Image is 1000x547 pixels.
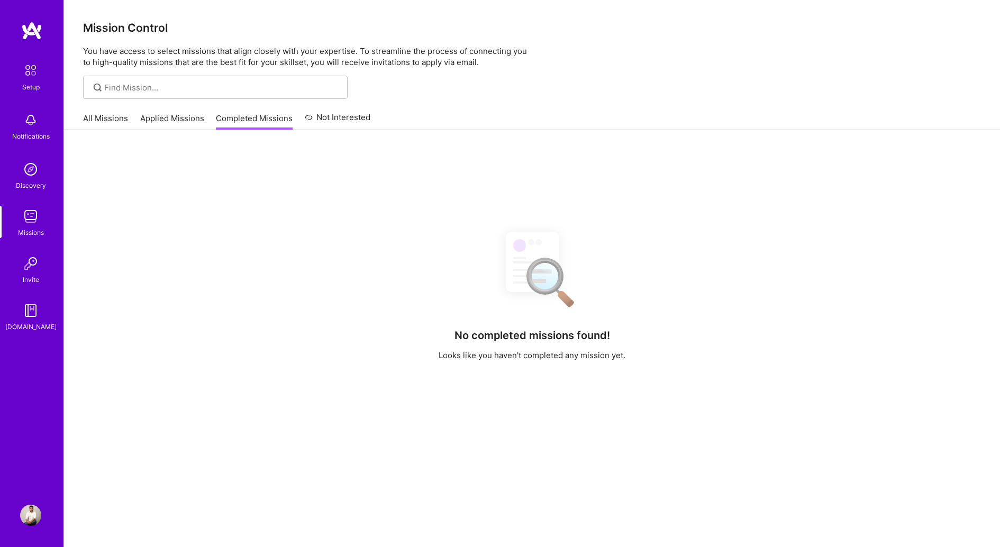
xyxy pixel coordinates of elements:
[18,227,44,238] div: Missions
[21,21,42,40] img: logo
[12,131,50,142] div: Notifications
[216,113,293,130] a: Completed Missions
[305,111,371,130] a: Not Interested
[16,180,46,191] div: Discovery
[20,110,41,131] img: bell
[20,59,42,81] img: setup
[83,113,128,130] a: All Missions
[20,300,41,321] img: guide book
[23,274,39,285] div: Invite
[454,329,610,342] h4: No completed missions found!
[487,222,577,315] img: No Results
[20,253,41,274] img: Invite
[83,45,981,68] p: You have access to select missions that align closely with your expertise. To streamline the proc...
[92,81,104,94] i: icon SearchGrey
[5,321,57,332] div: [DOMAIN_NAME]
[104,82,340,93] input: Find Mission...
[17,505,44,526] a: User Avatar
[20,505,41,526] img: User Avatar
[20,206,41,227] img: teamwork
[20,159,41,180] img: discovery
[83,21,981,34] h3: Mission Control
[22,81,40,93] div: Setup
[439,350,625,361] p: Looks like you haven't completed any mission yet.
[140,113,204,130] a: Applied Missions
